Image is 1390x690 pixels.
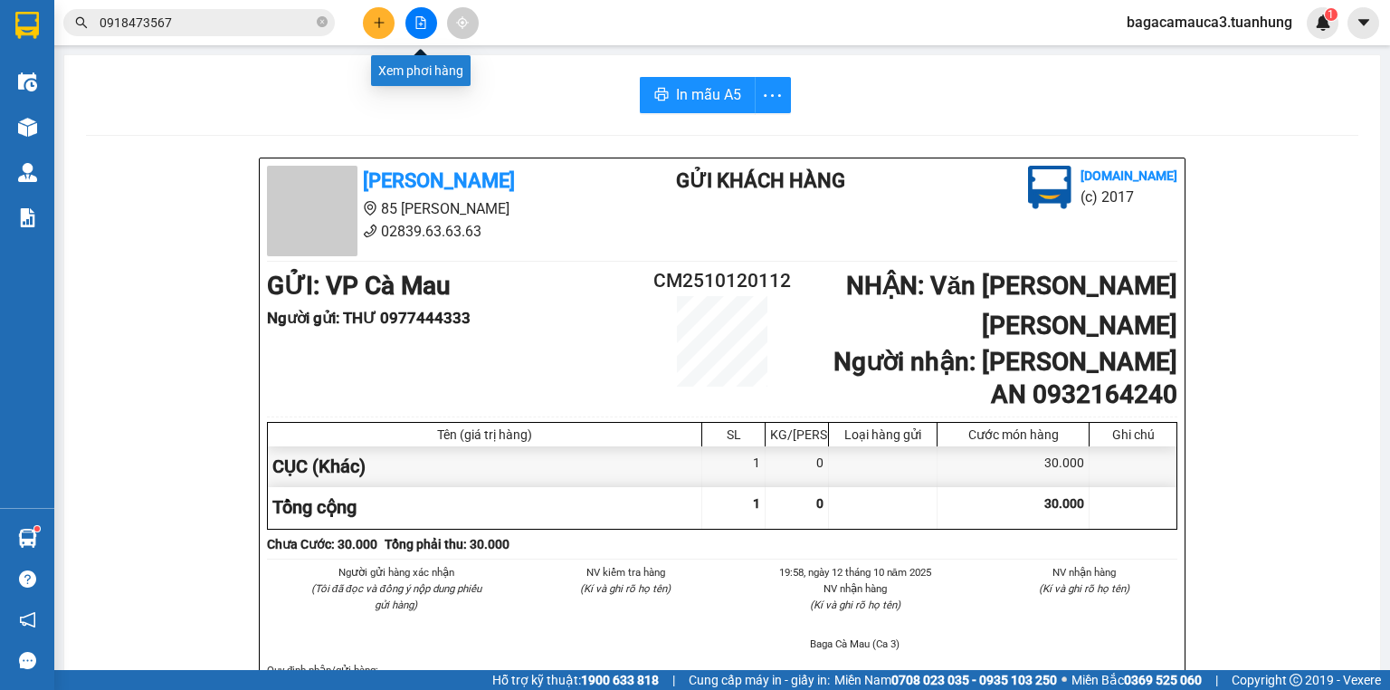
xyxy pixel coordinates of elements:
div: 1 [702,446,766,487]
li: 85 [PERSON_NAME] [267,197,604,220]
span: ⚪️ [1062,676,1067,684]
li: NV nhận hàng [992,564,1178,580]
input: Tìm tên, số ĐT hoặc mã đơn [100,13,313,33]
b: Chưa Cước : 30.000 [267,537,377,551]
b: [DOMAIN_NAME] [1081,168,1177,183]
img: logo-vxr [15,12,39,39]
img: warehouse-icon [18,118,37,137]
span: 1 [1328,8,1334,21]
button: printerIn mẫu A5 [640,77,756,113]
li: NV kiểm tra hàng [533,564,719,580]
b: Người nhận : [PERSON_NAME] AN 0932164240 [833,347,1177,409]
li: NV nhận hàng [762,580,948,597]
i: (Tôi đã đọc và đồng ý nộp dung phiếu gửi hàng) [311,582,481,611]
span: question-circle [19,570,36,588]
span: 0 [816,496,824,511]
sup: 1 [1325,8,1338,21]
button: plus [363,7,395,39]
b: GỬI : VP Cà Mau [267,271,451,301]
span: plus [373,16,386,29]
span: Miền Nam [834,670,1057,690]
img: warehouse-icon [18,529,37,548]
button: aim [447,7,479,39]
span: notification [19,611,36,628]
li: 02839.63.63.63 [267,220,604,243]
h2: CM2510120112 [646,266,798,296]
span: file-add [414,16,427,29]
span: phone [363,224,377,238]
div: Cước món hàng [942,427,1084,442]
li: Baga Cà Mau (Ca 3) [762,636,948,652]
div: Xem phơi hàng [371,55,471,86]
button: file-add [405,7,437,39]
i: (Kí và ghi rõ họ tên) [580,582,671,595]
span: close-circle [317,14,328,32]
span: message [19,652,36,669]
li: (c) 2017 [1081,186,1177,208]
b: [PERSON_NAME] [363,169,515,192]
span: environment [363,201,377,216]
img: solution-icon [18,208,37,227]
strong: 1900 633 818 [581,673,659,687]
div: Tên (giá trị hàng) [272,427,697,442]
button: more [755,77,791,113]
strong: 0369 525 060 [1124,673,1202,687]
img: logo.jpg [1028,166,1071,209]
span: In mẫu A5 [676,83,741,106]
span: 30.000 [1044,496,1084,511]
span: aim [456,16,469,29]
img: warehouse-icon [18,163,37,182]
b: NHẬN : Văn [PERSON_NAME] [PERSON_NAME] [846,271,1177,340]
div: SL [707,427,760,442]
li: Người gửi hàng xác nhận [303,564,490,580]
i: (Kí và ghi rõ họ tên) [810,599,900,611]
div: 30.000 [938,446,1090,487]
span: close-circle [317,16,328,27]
sup: 1 [34,526,40,532]
img: warehouse-icon [18,72,37,91]
div: 0 [766,446,829,487]
img: icon-new-feature [1315,14,1331,31]
span: | [1215,670,1218,690]
span: caret-down [1356,14,1372,31]
div: Ghi chú [1094,427,1172,442]
div: Loại hàng gửi [833,427,932,442]
span: copyright [1290,674,1302,686]
li: 19:58, ngày 12 tháng 10 năm 2025 [762,564,948,580]
span: Cung cấp máy in - giấy in: [689,670,830,690]
b: Gửi khách hàng [676,169,845,192]
b: Người gửi : THƯ 0977444333 [267,309,471,327]
span: bagacamauca3.tuanhung [1112,11,1307,34]
div: KG/[PERSON_NAME] [770,427,824,442]
span: Miền Bắc [1071,670,1202,690]
div: CỤC (Khác) [268,446,702,487]
b: Tổng phải thu: 30.000 [385,537,509,551]
span: printer [654,87,669,104]
i: (Kí và ghi rõ họ tên) [1039,582,1129,595]
span: more [756,84,790,107]
strong: 0708 023 035 - 0935 103 250 [891,673,1057,687]
span: | [672,670,675,690]
span: 1 [753,496,760,511]
span: Tổng cộng [272,496,357,518]
span: search [75,16,88,29]
span: Hỗ trợ kỹ thuật: [492,670,659,690]
button: caret-down [1347,7,1379,39]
